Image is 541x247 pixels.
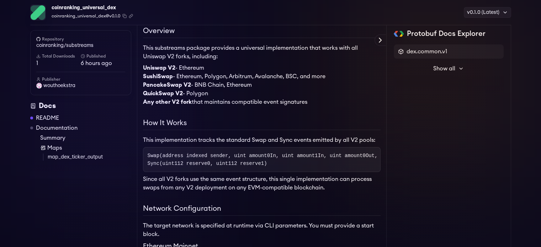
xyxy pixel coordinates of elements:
h6: Total Downloads [36,53,81,59]
h2: Overview [143,26,381,38]
button: Show all [394,61,504,76]
h6: Published [81,53,125,59]
button: Copy .spkg link to clipboard [129,14,133,18]
strong: SushiSwap [143,74,173,79]
img: github [36,37,41,41]
li: - Ethereum [143,64,381,72]
strong: QuickSwap V2 [143,91,183,96]
div: Docs [30,101,131,111]
li: - BNB Chain, Ethereum [143,81,381,89]
a: Summary [40,134,131,142]
p: This implementation tracks the standard Swap and Sync events emitted by all V2 pools: [143,136,381,144]
strong: PancakeSwap V2 [143,82,191,88]
div: coinranking_universal_dex [52,3,133,13]
span: dex.common.v1 [407,47,447,56]
p: The target network is specified at runtime via CLI parameters. You must provide a start block. [143,221,381,238]
img: User Avatar [36,83,42,88]
span: coinranking_universal_dex@v0.1.0 [52,13,120,19]
button: Copy package name and version [122,14,127,18]
a: map_dex_ticker_output [48,154,131,161]
a: README [36,114,59,122]
h2: Network Configuration [143,203,381,216]
strong: Uniswap V2 [143,65,175,71]
p: Since all V2 forks use the same event structure, this single implementation can process swaps fro... [143,175,381,192]
a: Maps [40,144,131,152]
li: that maintains compatible event signatures [143,98,381,106]
a: Documentation [36,124,78,132]
strong: Any other V2 fork [143,99,192,105]
img: Package Logo [31,5,46,20]
h2: How It Works [143,118,381,130]
p: This substreams package provides a universal implementation that works with all Uniswap V2 forks,... [143,44,381,61]
li: - Ethereum, Polygon, Arbitrum, Avalanche, BSC, and more [143,72,381,81]
span: 1 [36,59,81,68]
li: - Polygon [143,89,381,98]
a: wouthoekstra [36,82,125,89]
span: 6 hours ago [81,59,125,68]
img: Map icon [40,145,46,151]
a: coinranking/substreams [36,42,125,49]
span: wouthoekstra [43,82,75,89]
span: Show all [433,64,455,73]
img: Protobuf [394,31,404,37]
h6: Repository [36,36,125,42]
div: v0.1.0 (Latest) [464,7,511,18]
h2: Protobuf Docs Explorer [407,29,485,39]
h6: Publisher [36,76,125,82]
code: Swap(address indexed sender, uint amount0In, uint amount1In, uint amount0Out, uint amount1Out, ad... [148,153,488,166]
